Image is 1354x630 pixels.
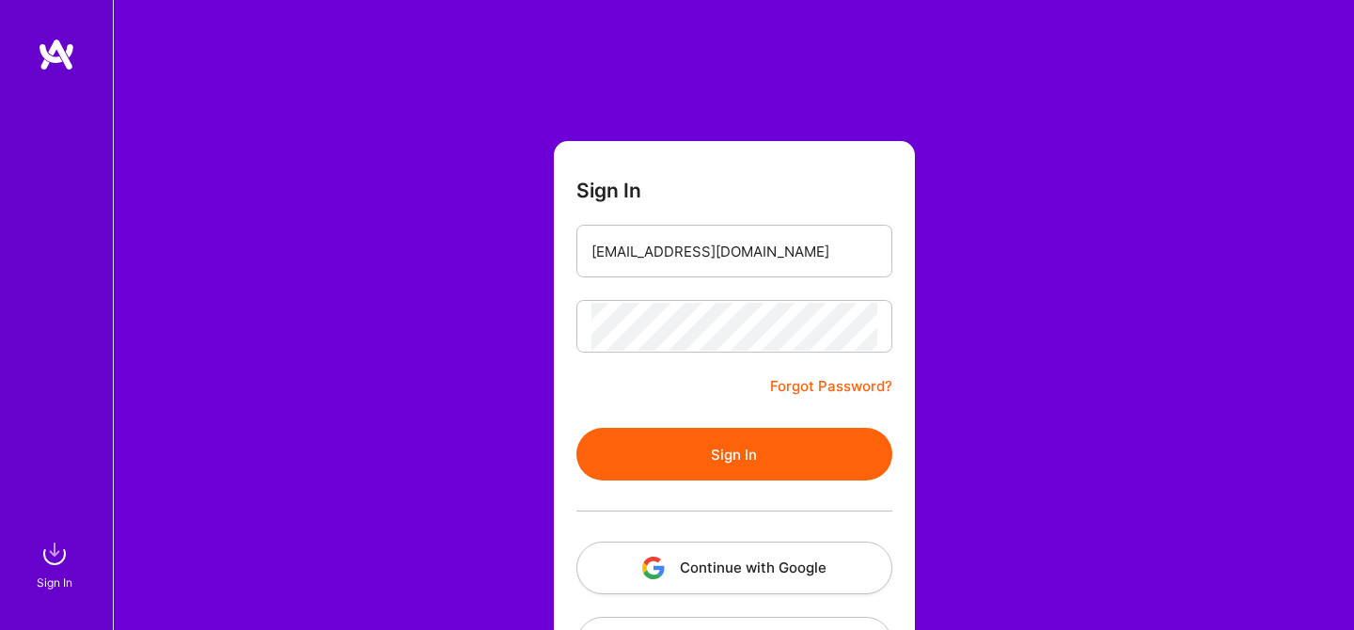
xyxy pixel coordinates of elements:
[36,535,73,573] img: sign in
[770,375,892,398] a: Forgot Password?
[39,535,73,592] a: sign inSign In
[591,228,877,276] input: Email...
[38,38,75,71] img: logo
[576,179,641,202] h3: Sign In
[576,542,892,594] button: Continue with Google
[642,557,665,579] img: icon
[576,428,892,480] button: Sign In
[37,573,72,592] div: Sign In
